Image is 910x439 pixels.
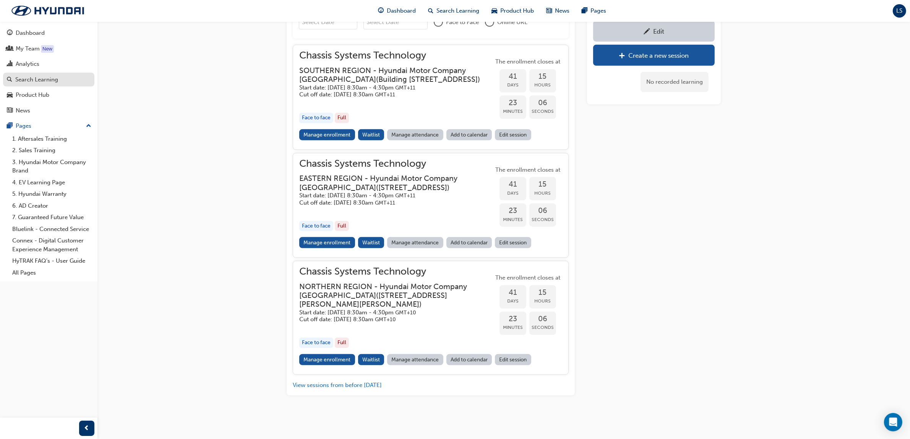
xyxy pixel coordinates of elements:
div: Analytics [16,60,39,68]
span: Days [500,81,526,89]
div: Pages [16,122,31,130]
div: Dashboard [16,29,45,37]
span: 06 [529,99,556,107]
span: Australian Eastern Daylight Time GMT+11 [395,85,415,91]
img: Trak [4,3,92,19]
span: Waitlist [362,132,380,138]
h5: Cut off date: [DATE] 8:30am [299,316,481,323]
a: news-iconNews [540,3,576,19]
span: Face to Face [446,18,479,27]
a: 1. Aftersales Training [9,133,94,145]
a: Edit session [495,129,531,140]
span: Australian Eastern Standard Time GMT+10 [395,309,416,316]
a: 5. Hyundai Warranty [9,188,94,200]
a: Add to calendar [446,354,492,365]
span: Product Hub [501,7,534,15]
div: Full [335,221,349,231]
button: View sessions from before [DATE] [293,381,382,390]
span: Minutes [500,107,526,116]
span: Waitlist [362,239,380,246]
a: 7. Guaranteed Future Value [9,211,94,223]
div: Face to face [299,221,333,231]
a: News [3,104,94,118]
span: Waitlist [362,356,380,363]
span: news-icon [7,107,13,114]
a: Search Learning [3,73,94,87]
a: pages-iconPages [576,3,613,19]
span: The enrollment closes at [493,166,562,174]
h5: Start date: [DATE] 8:30am - 4:30pm [299,192,481,199]
a: HyTRAK FAQ's - User Guide [9,255,94,267]
span: search-icon [7,76,12,83]
span: Minutes [500,323,526,332]
span: people-icon [7,46,13,52]
button: Chassis Systems TechnologyNORTHERN REGION - Hyundai Motor Company [GEOGRAPHIC_DATA]([STREET_ADDRE... [299,267,562,368]
span: 15 [529,288,556,297]
span: News [555,7,570,15]
span: news-icon [547,6,552,16]
h5: Cut off date: [DATE] 8:30am [299,199,481,206]
span: Seconds [529,215,556,224]
span: Days [500,297,526,306]
span: pages-icon [582,6,588,16]
a: All Pages [9,267,94,279]
span: 23 [500,206,526,215]
span: 06 [529,315,556,324]
span: Hours [529,81,556,89]
a: Add to calendar [446,237,492,248]
span: The enrollment closes at [493,273,562,282]
h3: NORTHERN REGION - Hyundai Motor Company [GEOGRAPHIC_DATA] ( [STREET_ADDRESS][PERSON_NAME][PERSON_... [299,282,481,309]
span: 41 [500,180,526,189]
span: plus-icon [619,52,626,60]
span: 41 [500,72,526,81]
h3: SOUTHERN REGION - Hyundai Motor Company [GEOGRAPHIC_DATA] ( Building [STREET_ADDRESS] ) [299,66,481,84]
button: Chassis Systems TechnologyEASTERN REGION - Hyundai Motor Company [GEOGRAPHIC_DATA]([STREET_ADDRES... [299,159,562,251]
input: From [299,15,357,29]
span: 41 [500,288,526,297]
a: Edit session [495,354,531,365]
span: 15 [529,180,556,189]
a: Bluelink - Connected Service [9,223,94,235]
a: Dashboard [3,26,94,40]
span: Chassis Systems Technology [299,159,493,168]
a: 2. Sales Training [9,145,94,156]
input: To [363,15,428,29]
div: Full [335,338,349,348]
span: up-icon [86,121,91,131]
a: 3. Hyundai Motor Company Brand [9,156,94,177]
button: Waitlist [358,237,384,248]
span: guage-icon [378,6,384,16]
a: Product Hub [3,88,94,102]
span: pages-icon [7,123,13,130]
span: prev-icon [84,424,90,433]
span: 23 [500,99,526,107]
span: Hours [529,297,556,306]
a: Analytics [3,57,94,71]
span: The enrollment closes at [493,57,562,66]
a: Add to calendar [446,129,492,140]
span: Online URL [497,18,527,27]
a: Edit session [495,237,531,248]
button: Chassis Systems TechnologySOUTHERN REGION - Hyundai Motor Company [GEOGRAPHIC_DATA](Building [STR... [299,51,562,143]
a: Manage enrollment [299,129,355,140]
span: search-icon [428,6,434,16]
a: Create a new session [593,45,715,66]
button: Pages [3,119,94,133]
span: Pages [591,7,607,15]
h3: EASTERN REGION - Hyundai Motor Company [GEOGRAPHIC_DATA] ( [STREET_ADDRESS] ) [299,174,481,192]
div: Face to face [299,338,333,348]
span: Hours [529,189,556,198]
a: Manage attendance [387,237,443,248]
a: Edit [593,21,715,42]
div: Search Learning [15,75,58,84]
div: Full [335,113,349,123]
div: Open Intercom Messenger [884,413,902,431]
span: Dashboard [387,7,416,15]
button: Waitlist [358,129,384,140]
span: Seconds [529,107,556,116]
span: Australian Eastern Daylight Time GMT+11 [375,91,395,98]
span: 06 [529,206,556,215]
div: Product Hub [16,91,49,99]
h5: Cut off date: [DATE] 8:30am [299,91,481,98]
a: 4. EV Learning Page [9,177,94,189]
